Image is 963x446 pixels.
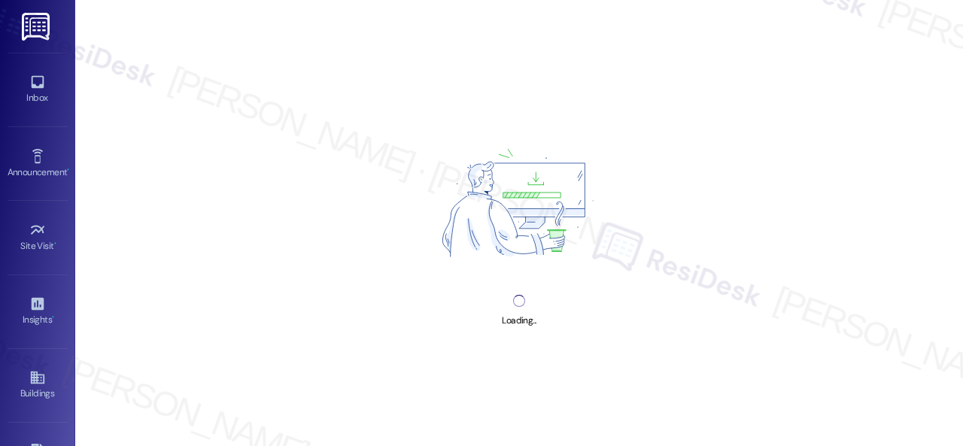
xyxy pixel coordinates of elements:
span: • [67,165,69,175]
span: • [52,312,54,323]
a: Insights • [8,291,68,332]
a: Buildings [8,365,68,405]
a: Inbox [8,69,68,110]
img: ResiDesk Logo [22,13,53,41]
span: • [54,238,56,249]
div: Loading... [502,313,536,329]
a: Site Visit • [8,217,68,258]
